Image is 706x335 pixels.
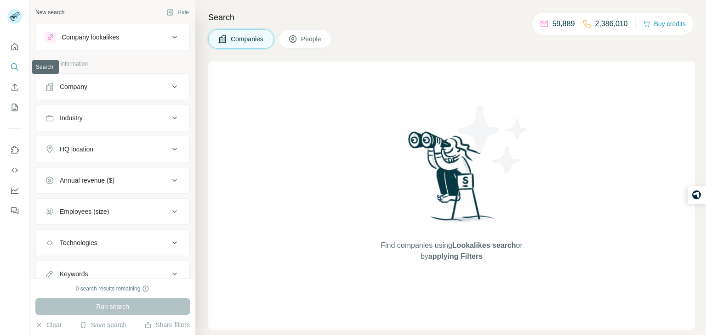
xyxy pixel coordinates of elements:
div: New search [35,8,64,17]
p: Company information [35,60,190,68]
button: Annual revenue ($) [36,169,189,191]
button: Quick start [7,39,22,55]
div: Industry [60,113,83,123]
div: Technologies [60,238,97,247]
button: Use Surfe API [7,162,22,179]
div: Annual revenue ($) [60,176,114,185]
img: Surfe Illustration - Stars [452,98,535,181]
button: Use Surfe on LinkedIn [7,142,22,158]
button: Enrich CSV [7,79,22,95]
div: HQ location [60,145,93,154]
p: 2,386,010 [595,18,628,29]
button: Hide [160,6,195,19]
button: Dashboard [7,182,22,199]
div: Company [60,82,87,91]
button: Keywords [36,263,189,285]
img: Surfe Illustration - Woman searching with binoculars [404,129,500,231]
span: Companies [231,34,264,44]
span: applying Filters [428,252,483,260]
span: Lookalikes search [452,241,516,249]
button: Company [36,76,189,98]
button: My lists [7,99,22,116]
div: Company lookalikes [62,33,119,42]
button: Share filters [144,320,190,329]
div: Keywords [60,269,88,279]
span: Find companies using or by [378,240,525,262]
button: Clear [35,320,62,329]
button: Employees (size) [36,201,189,223]
button: Feedback [7,202,22,219]
div: Employees (size) [60,207,109,216]
button: Industry [36,107,189,129]
h4: Search [208,11,695,24]
button: Buy credits [643,17,686,30]
button: Technologies [36,232,189,254]
button: HQ location [36,138,189,160]
button: Save search [80,320,126,329]
button: Search [7,59,22,75]
p: 59,889 [552,18,575,29]
button: Company lookalikes [36,26,189,48]
div: 0 search results remaining [76,285,150,293]
span: People [301,34,322,44]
